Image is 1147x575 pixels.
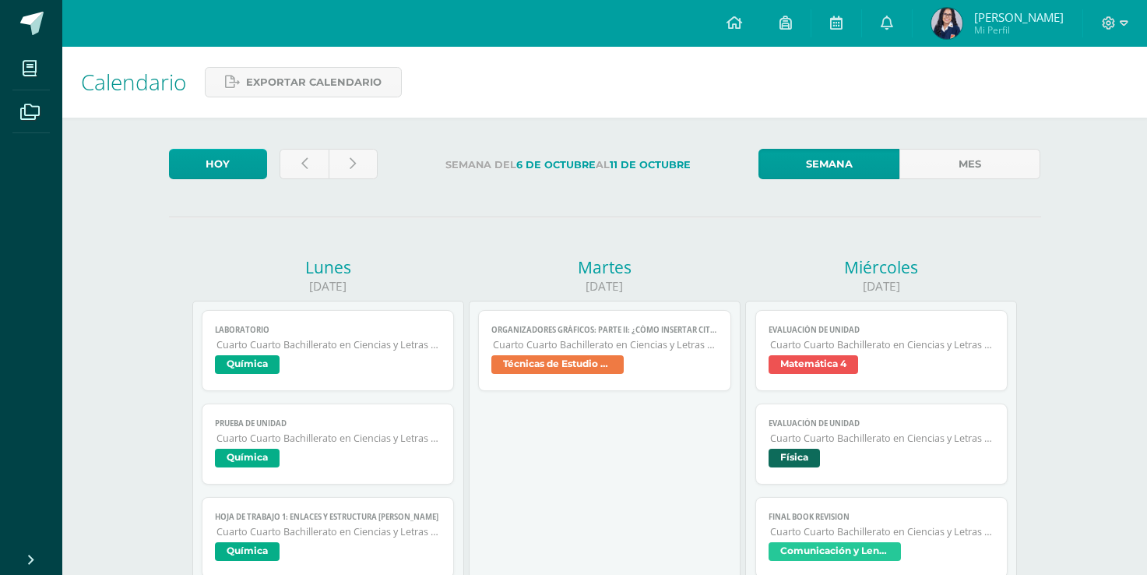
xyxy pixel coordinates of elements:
[493,338,718,351] span: Cuarto Cuarto Bachillerato en Ciencias y Letras con Orientación en Computación
[215,418,442,429] span: Prueba de unidad
[899,149,1040,179] a: Mes
[205,67,402,97] a: Exportar calendario
[390,149,746,181] label: Semana del al
[81,67,186,97] span: Calendario
[192,256,464,278] div: Lunes
[974,9,1064,25] span: [PERSON_NAME]
[478,310,731,391] a: ORGANIZADORES GRÁFICOS: Parte II: ¿Cómo insertar citas y referencias en Word, utilizando Normas A...
[215,449,280,467] span: Química
[216,338,442,351] span: Cuarto Cuarto Bachillerato en Ciencias y Letras con Orientación en Computación
[192,278,464,295] div: [DATE]
[516,159,596,171] strong: 6 de Octubre
[215,325,442,335] span: Laboratorio
[931,8,962,39] img: 2976e1fcc27a24bcd010b0849096a721.png
[769,512,995,522] span: Final book revision
[202,310,455,391] a: LaboratorioCuarto Cuarto Bachillerato en Ciencias y Letras con Orientación en ComputaciónQuímica
[491,355,624,374] span: Técnicas de Estudio e investigación
[215,355,280,374] span: Química
[974,23,1064,37] span: Mi Perfil
[491,325,718,335] span: ORGANIZADORES GRÁFICOS: Parte II: ¿Cómo insertar citas y referencias en Word, utilizando Normas APA?
[769,449,820,467] span: Física
[469,256,741,278] div: Martes
[770,338,995,351] span: Cuarto Cuarto Bachillerato en Ciencias y Letras con Orientación en Computación
[215,512,442,522] span: Hoja de trabajo 1: Enlaces y estructura [PERSON_NAME]
[769,325,995,335] span: Evaluación de Unidad
[769,418,995,429] span: Evaluación de Unidad
[770,525,995,538] span: Cuarto Cuarto Bachillerato en Ciencias y Letras con Orientación en Computación
[770,432,995,445] span: Cuarto Cuarto Bachillerato en Ciencias y Letras con Orientación en Computación
[755,310,1008,391] a: Evaluación de UnidadCuarto Cuarto Bachillerato en Ciencias y Letras con Orientación en Computació...
[610,159,691,171] strong: 11 de Octubre
[169,149,267,179] a: Hoy
[215,542,280,561] span: Química
[758,149,899,179] a: Semana
[745,256,1017,278] div: Miércoles
[769,542,901,561] span: Comunicación y Lenguaje L3 (Inglés Técnico) 4
[745,278,1017,295] div: [DATE]
[216,525,442,538] span: Cuarto Cuarto Bachillerato en Ciencias y Letras con Orientación en Computación
[769,355,858,374] span: Matemática 4
[202,404,455,485] a: Prueba de unidadCuarto Cuarto Bachillerato en Ciencias y Letras con Orientación en ComputaciónQuí...
[216,432,442,445] span: Cuarto Cuarto Bachillerato en Ciencias y Letras con Orientación en Computación
[755,404,1008,485] a: Evaluación de UnidadCuarto Cuarto Bachillerato en Ciencias y Letras con Orientación en Computació...
[246,68,382,97] span: Exportar calendario
[469,278,741,295] div: [DATE]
